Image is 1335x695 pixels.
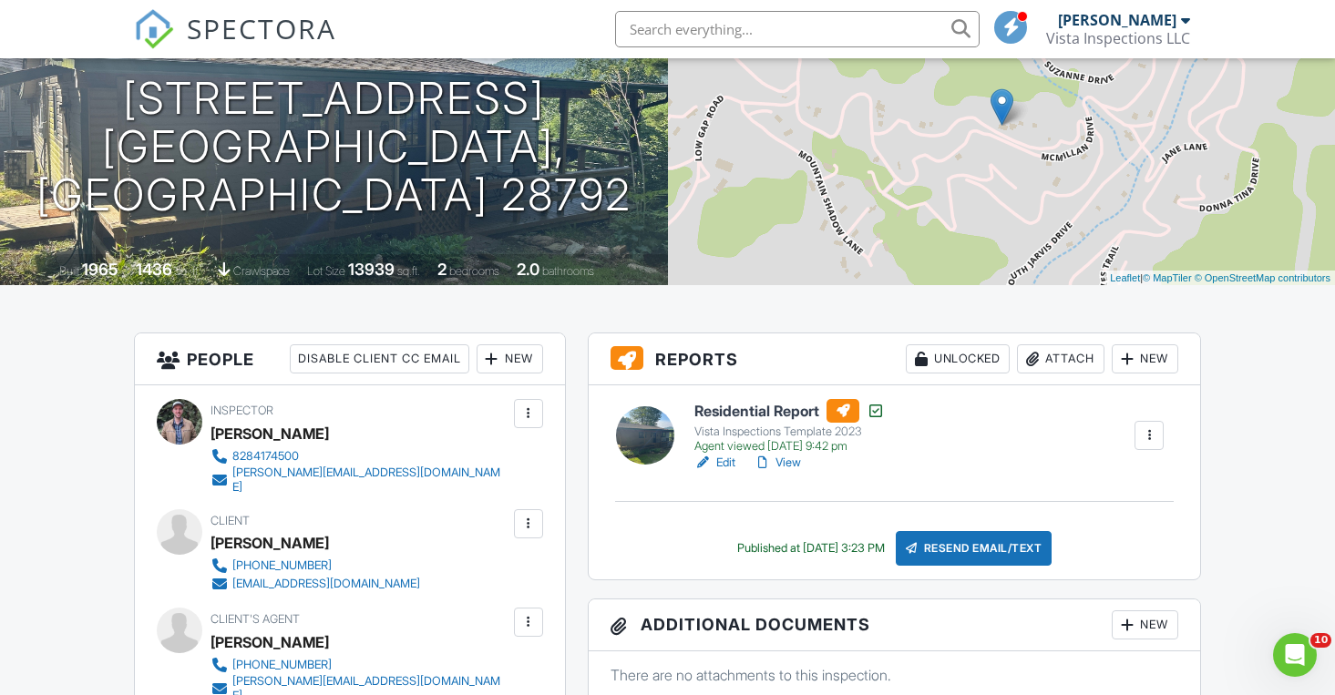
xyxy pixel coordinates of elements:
input: Search everything... [615,11,980,47]
div: [PERSON_NAME][EMAIL_ADDRESS][DOMAIN_NAME] [232,465,509,495]
a: [PERSON_NAME] [211,629,329,656]
div: 13939 [348,260,395,279]
div: [PHONE_NUMBER] [232,558,332,573]
div: [PERSON_NAME] [1058,11,1176,29]
span: sq. ft. [175,264,200,278]
a: © OpenStreetMap contributors [1195,272,1330,283]
span: bedrooms [449,264,499,278]
iframe: Intercom live chat [1273,633,1317,677]
span: sq.ft. [397,264,420,278]
div: [EMAIL_ADDRESS][DOMAIN_NAME] [232,577,420,591]
div: New [477,344,543,373]
div: Attach [1017,344,1104,373]
div: Resend Email/Text [896,531,1053,566]
h3: Additional Documents [589,599,1201,651]
a: View [754,454,801,472]
div: Vista Inspections Template 2023 [694,424,885,439]
div: | [1105,271,1335,286]
h1: [STREET_ADDRESS] [GEOGRAPHIC_DATA], [GEOGRAPHIC_DATA] 28792 [29,75,639,219]
a: [PERSON_NAME][EMAIL_ADDRESS][DOMAIN_NAME] [211,465,509,495]
span: crawlspace [233,264,290,278]
span: Client's Agent [211,612,300,626]
a: SPECTORA [134,25,336,63]
div: Published at [DATE] 3:23 PM [737,541,885,556]
a: Leaflet [1110,272,1140,283]
a: © MapTiler [1143,272,1192,283]
div: 2 [437,260,447,279]
div: 8284174500 [232,449,299,464]
div: 2.0 [517,260,539,279]
h3: Reports [589,333,1201,385]
img: The Best Home Inspection Software - Spectora [134,9,174,49]
h3: People [135,333,565,385]
div: Vista Inspections LLC [1046,29,1190,47]
a: Residential Report Vista Inspections Template 2023 Agent viewed [DATE] 9:42 pm [694,399,885,454]
a: [EMAIL_ADDRESS][DOMAIN_NAME] [211,575,420,593]
div: New [1112,610,1178,639]
p: There are no attachments to this inspection. [611,665,1179,685]
div: [PERSON_NAME] [211,420,329,447]
div: 1436 [136,260,172,279]
span: SPECTORA [187,9,336,47]
span: Lot Size [307,264,345,278]
div: Unlocked [906,344,1010,373]
a: 8284174500 [211,447,509,465]
span: Built [59,264,79,278]
a: [PHONE_NUMBER] [211,557,420,575]
div: [PERSON_NAME] [211,529,329,557]
span: bathrooms [542,264,594,278]
div: Disable Client CC Email [290,344,469,373]
div: Agent viewed [DATE] 9:42 pm [694,439,885,454]
div: New [1112,344,1178,373]
h6: Residential Report [694,399,885,423]
a: Edit [694,454,735,472]
div: [PHONE_NUMBER] [232,658,332,672]
span: 10 [1310,633,1331,648]
a: [PHONE_NUMBER] [211,656,509,674]
div: 1965 [82,260,118,279]
span: Client [211,514,250,527]
span: Inspector [211,404,273,417]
